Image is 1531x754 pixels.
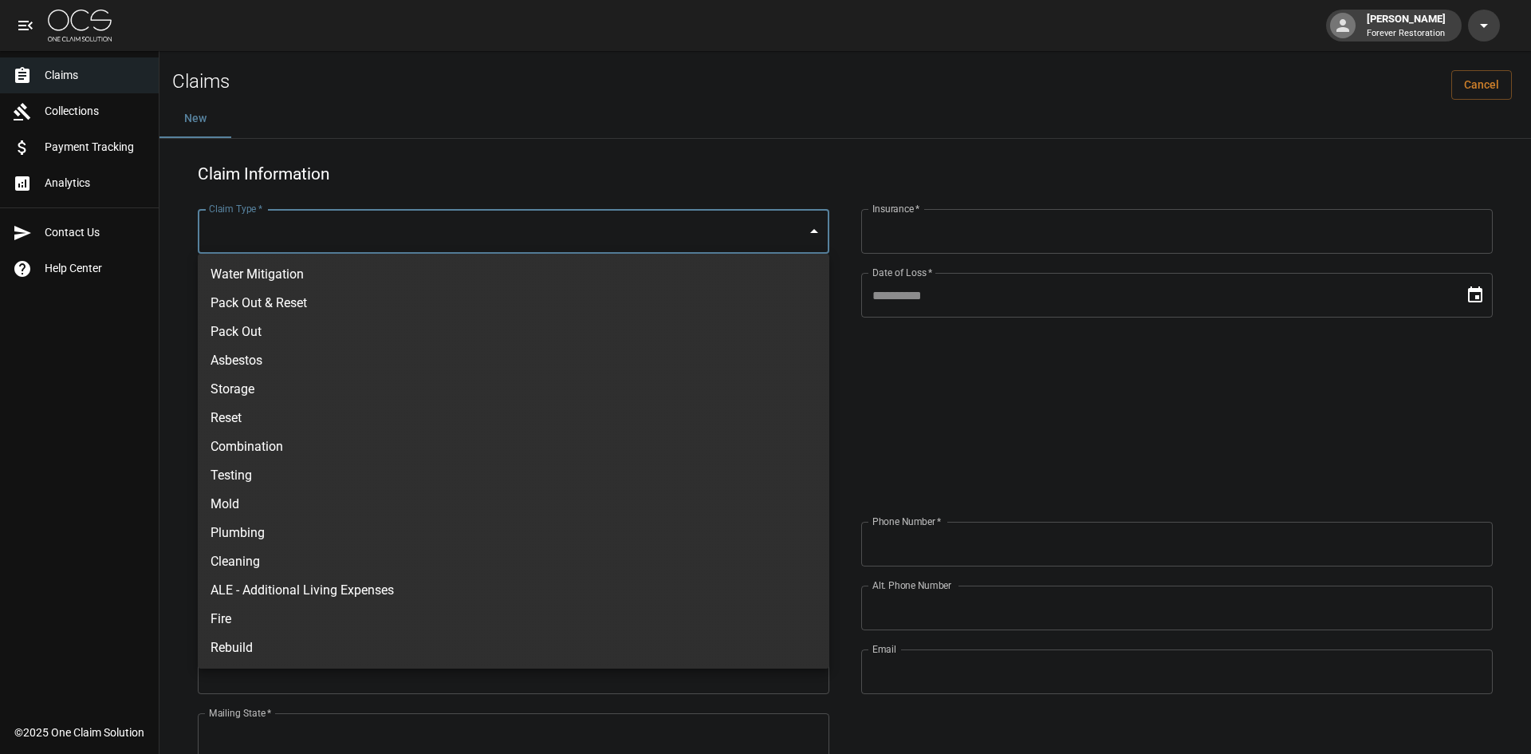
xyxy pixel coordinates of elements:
li: Storage [198,375,829,404]
li: Rebuild [198,634,829,662]
li: Combination [198,432,829,461]
li: Asbestos [198,346,829,375]
li: Mold [198,490,829,519]
li: Testing [198,461,829,490]
li: Water Mitigation [198,260,829,289]
li: Pack Out & Reset [198,289,829,318]
li: Pack Out [198,318,829,346]
li: ALE - Additional Living Expenses [198,576,829,605]
li: Plumbing [198,519,829,547]
li: Fire [198,605,829,634]
li: Reset [198,404,829,432]
li: Cleaning [198,547,829,576]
